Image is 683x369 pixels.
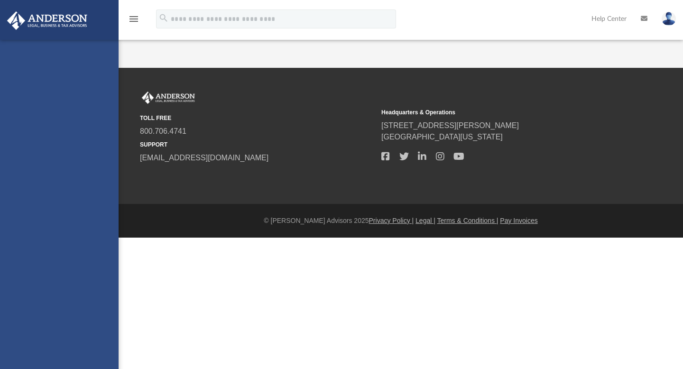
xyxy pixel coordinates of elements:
[4,11,90,30] img: Anderson Advisors Platinum Portal
[140,114,375,122] small: TOLL FREE
[140,92,197,104] img: Anderson Advisors Platinum Portal
[381,121,519,129] a: [STREET_ADDRESS][PERSON_NAME]
[140,154,268,162] a: [EMAIL_ADDRESS][DOMAIN_NAME]
[140,140,375,149] small: SUPPORT
[369,217,414,224] a: Privacy Policy |
[140,127,186,135] a: 800.706.4741
[128,13,139,25] i: menu
[381,108,616,117] small: Headquarters & Operations
[381,133,503,141] a: [GEOGRAPHIC_DATA][US_STATE]
[500,217,537,224] a: Pay Invoices
[128,18,139,25] a: menu
[119,216,683,226] div: © [PERSON_NAME] Advisors 2025
[437,217,498,224] a: Terms & Conditions |
[158,13,169,23] i: search
[662,12,676,26] img: User Pic
[415,217,435,224] a: Legal |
